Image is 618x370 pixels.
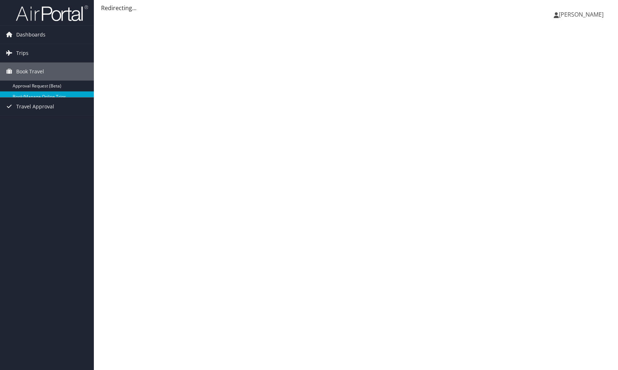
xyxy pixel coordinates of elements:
span: Travel Approval [16,98,54,116]
a: [PERSON_NAME] [554,4,611,25]
span: Trips [16,44,29,62]
span: [PERSON_NAME] [559,10,604,18]
span: Dashboards [16,26,45,44]
span: Book Travel [16,63,44,81]
img: airportal-logo.png [16,5,88,22]
div: Redirecting... [101,4,611,12]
